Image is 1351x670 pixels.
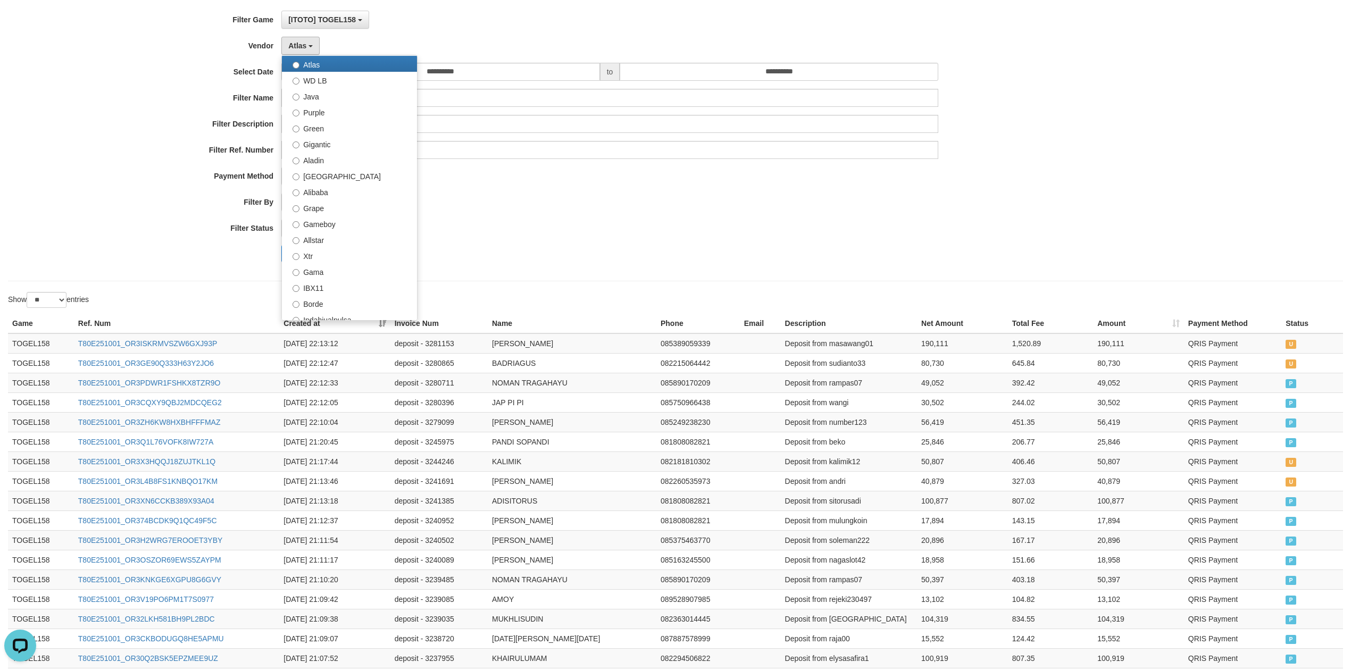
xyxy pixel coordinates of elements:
[27,292,66,308] select: Showentries
[1008,530,1094,550] td: 167.17
[656,510,740,530] td: 081808082821
[781,392,917,412] td: Deposit from wangi
[781,530,917,550] td: Deposit from soleman222
[656,648,740,668] td: 082294506822
[293,317,299,324] input: Indahjualpulsa
[1093,314,1184,333] th: Amount: activate to sort column ascending
[917,451,1008,471] td: 50,807
[1093,412,1184,432] td: 56,419
[1286,497,1296,506] span: PAID
[282,152,417,167] label: Aladin
[293,94,299,100] input: Java
[781,314,917,333] th: Description
[917,373,1008,392] td: 49,052
[78,398,222,407] a: T80E251001_OR3CQXY9QBJ2MDCQEG2
[78,575,221,584] a: T80E251001_OR3KNKGE6XGPU8G6GVY
[78,654,218,663] a: T80E251001_OR30Q2BSK5EPZMEE9UZ
[1184,589,1281,609] td: QRIS Payment
[293,125,299,132] input: Green
[1008,589,1094,609] td: 104.82
[656,550,740,569] td: 085163245500
[1286,418,1296,428] span: PAID
[781,373,917,392] td: Deposit from rampas07
[1286,635,1296,644] span: PAID
[293,269,299,276] input: Gama
[1093,550,1184,569] td: 18,958
[293,237,299,244] input: Allstar
[1286,458,1296,467] span: UNPAID
[78,477,218,485] a: T80E251001_OR3L4B8FS1KNBQO17KM
[390,569,488,589] td: deposit - 3239485
[656,530,740,550] td: 085375463770
[1184,451,1281,471] td: QRIS Payment
[293,253,299,260] input: Xtr
[917,471,1008,491] td: 40,879
[1008,353,1094,373] td: 645.84
[1008,451,1094,471] td: 406.46
[1286,556,1296,565] span: PAID
[279,432,390,451] td: [DATE] 21:20:45
[279,471,390,491] td: [DATE] 21:13:46
[488,314,656,333] th: Name
[279,589,390,609] td: [DATE] 21:09:42
[279,629,390,648] td: [DATE] 21:09:07
[293,173,299,180] input: [GEOGRAPHIC_DATA]
[1008,333,1094,354] td: 1,520.89
[279,530,390,550] td: [DATE] 21:11:54
[293,285,299,292] input: IBX11
[488,648,656,668] td: KHAIRULUMAM
[279,333,390,354] td: [DATE] 22:13:12
[78,595,214,604] a: T80E251001_OR3V19PO6PM1T7S0977
[488,589,656,609] td: AMOY
[390,589,488,609] td: deposit - 3239085
[656,451,740,471] td: 082181810302
[1008,569,1094,589] td: 403.18
[390,471,488,491] td: deposit - 3241691
[281,11,369,29] button: [ITOTO] TOGEL158
[1286,596,1296,605] span: PAID
[282,88,417,104] label: Java
[488,432,656,451] td: PANDI SOPANDI
[917,333,1008,354] td: 190,111
[1093,451,1184,471] td: 50,807
[781,451,917,471] td: Deposit from kalimik12
[917,510,1008,530] td: 17,894
[917,353,1008,373] td: 80,730
[8,510,74,530] td: TOGEL158
[1008,510,1094,530] td: 143.15
[1286,478,1296,487] span: UNPAID
[1093,629,1184,648] td: 15,552
[279,373,390,392] td: [DATE] 22:12:33
[656,392,740,412] td: 085750966438
[282,120,417,136] label: Green
[917,392,1008,412] td: 30,502
[8,609,74,629] td: TOGEL158
[656,314,740,333] th: Phone
[656,491,740,510] td: 081808082821
[282,167,417,183] label: [GEOGRAPHIC_DATA]
[488,510,656,530] td: [PERSON_NAME]
[1184,510,1281,530] td: QRIS Payment
[488,412,656,432] td: [PERSON_NAME]
[781,589,917,609] td: Deposit from rejeki230497
[781,353,917,373] td: Deposit from sudianto33
[390,432,488,451] td: deposit - 3245975
[4,4,36,36] button: Open LiveChat chat widget
[390,609,488,629] td: deposit - 3239035
[293,78,299,85] input: WD LB
[1093,569,1184,589] td: 50,397
[78,418,221,426] a: T80E251001_OR3ZH6KW8HXBHFFFMAZ
[1093,609,1184,629] td: 104,319
[1281,314,1343,333] th: Status
[279,353,390,373] td: [DATE] 22:12:47
[1008,471,1094,491] td: 327.03
[488,392,656,412] td: JAP PI PI
[282,104,417,120] label: Purple
[293,189,299,196] input: Alibaba
[1184,353,1281,373] td: QRIS Payment
[390,451,488,471] td: deposit - 3244246
[279,412,390,432] td: [DATE] 22:10:04
[1008,412,1094,432] td: 451.35
[279,648,390,668] td: [DATE] 21:07:52
[488,609,656,629] td: MUKHLISUDIN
